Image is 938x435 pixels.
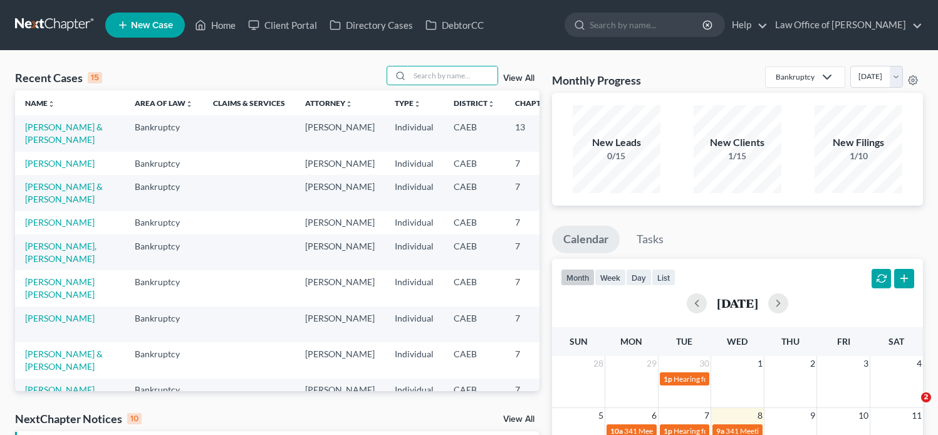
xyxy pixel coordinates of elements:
[385,270,444,306] td: Individual
[505,342,568,378] td: 7
[652,269,675,286] button: list
[769,14,922,36] a: Law Office of [PERSON_NAME]
[573,150,660,162] div: 0/15
[25,158,95,169] a: [PERSON_NAME]
[888,336,904,347] span: Sat
[125,234,203,270] td: Bankruptcy
[505,152,568,175] td: 7
[125,379,203,414] td: Bankruptcy
[385,152,444,175] td: Individual
[444,307,505,342] td: CAEB
[650,408,658,423] span: 6
[125,115,203,151] td: Bankruptcy
[921,392,931,402] span: 2
[444,270,505,306] td: CAEB
[25,98,55,108] a: Nameunfold_more
[597,408,605,423] span: 5
[295,211,385,234] td: [PERSON_NAME]
[125,175,203,211] td: Bankruptcy
[595,269,626,286] button: week
[125,270,203,306] td: Bankruptcy
[25,122,103,145] a: [PERSON_NAME] & [PERSON_NAME]
[295,115,385,151] td: [PERSON_NAME]
[674,374,771,384] span: Hearing for [PERSON_NAME]
[717,296,758,310] h2: [DATE]
[809,408,816,423] span: 9
[385,379,444,414] td: Individual
[809,356,816,371] span: 2
[48,100,55,108] i: unfold_more
[703,408,711,423] span: 7
[444,342,505,378] td: CAEB
[620,336,642,347] span: Mon
[561,269,595,286] button: month
[385,234,444,270] td: Individual
[573,135,660,150] div: New Leads
[781,336,800,347] span: Thu
[410,66,498,85] input: Search by name...
[125,342,203,378] td: Bankruptcy
[444,379,505,414] td: CAEB
[505,270,568,306] td: 7
[15,411,142,426] div: NextChapter Notices
[505,234,568,270] td: 7
[385,115,444,151] td: Individual
[862,356,870,371] span: 3
[815,150,902,162] div: 1/10
[295,307,385,342] td: [PERSON_NAME]
[727,336,748,347] span: Wed
[419,14,490,36] a: DebtorCC
[625,226,675,253] a: Tasks
[590,13,704,36] input: Search by name...
[505,211,568,234] td: 7
[295,379,385,414] td: [PERSON_NAME]
[25,313,95,323] a: [PERSON_NAME]
[552,226,620,253] a: Calendar
[676,336,692,347] span: Tue
[242,14,323,36] a: Client Portal
[125,307,203,342] td: Bankruptcy
[385,307,444,342] td: Individual
[305,98,353,108] a: Attorneyunfold_more
[487,100,495,108] i: unfold_more
[25,217,95,228] a: [PERSON_NAME]
[698,356,711,371] span: 30
[15,70,102,85] div: Recent Cases
[444,211,505,234] td: CAEB
[503,415,534,424] a: View All
[776,71,815,82] div: Bankruptcy
[395,98,421,108] a: Typeunfold_more
[131,21,173,30] span: New Case
[385,175,444,211] td: Individual
[127,413,142,424] div: 10
[756,356,764,371] span: 1
[88,72,102,83] div: 15
[503,74,534,83] a: View All
[203,90,295,115] th: Claims & Services
[645,356,658,371] span: 29
[664,374,672,384] span: 1p
[756,408,764,423] span: 8
[626,269,652,286] button: day
[295,270,385,306] td: [PERSON_NAME]
[505,307,568,342] td: 7
[295,152,385,175] td: [PERSON_NAME]
[25,384,95,407] a: [PERSON_NAME] [PERSON_NAME]
[694,135,781,150] div: New Clients
[837,336,850,347] span: Fri
[295,175,385,211] td: [PERSON_NAME]
[915,356,923,371] span: 4
[857,408,870,423] span: 10
[444,175,505,211] td: CAEB
[25,276,95,300] a: [PERSON_NAME] [PERSON_NAME]
[454,98,495,108] a: Districtunfold_more
[444,115,505,151] td: CAEB
[505,175,568,211] td: 7
[125,211,203,234] td: Bankruptcy
[185,100,193,108] i: unfold_more
[570,336,588,347] span: Sun
[552,73,641,88] h3: Monthly Progress
[726,14,768,36] a: Help
[444,152,505,175] td: CAEB
[125,152,203,175] td: Bankruptcy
